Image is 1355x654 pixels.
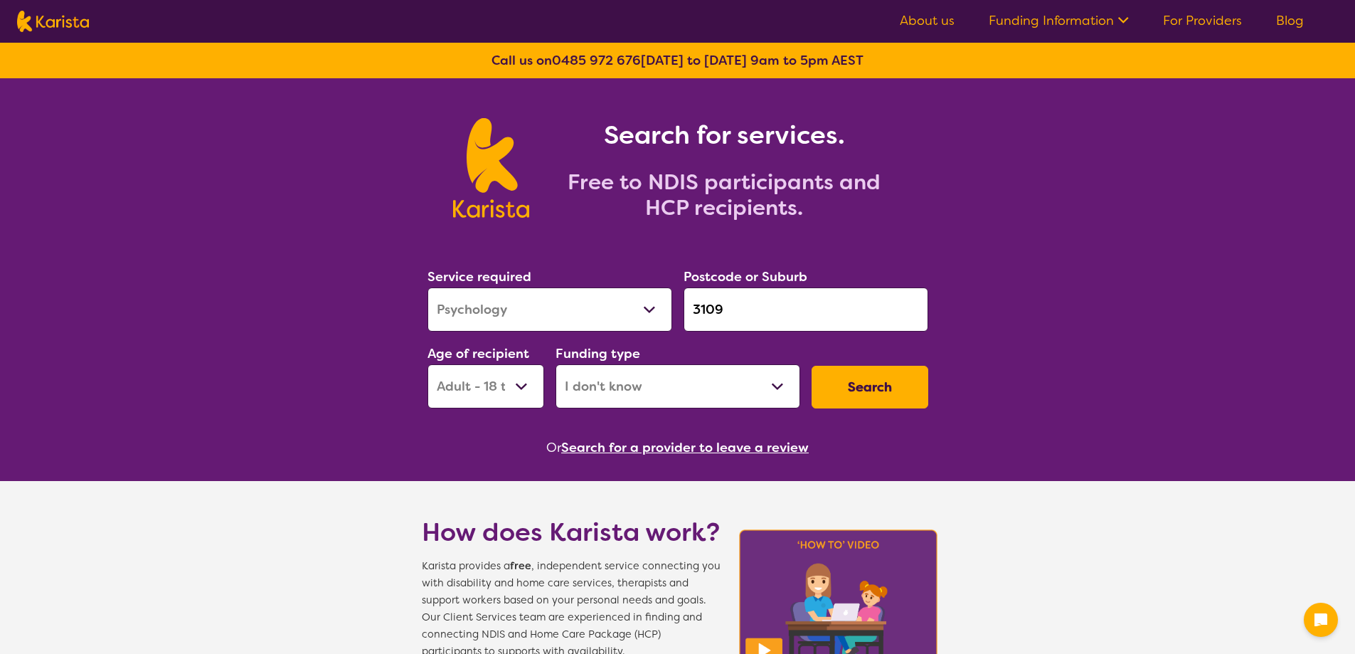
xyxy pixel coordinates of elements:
[546,118,902,152] h1: Search for services.
[812,366,928,408] button: Search
[546,437,561,458] span: Or
[17,11,89,32] img: Karista logo
[510,559,531,573] b: free
[989,12,1129,29] a: Funding Information
[453,118,529,218] img: Karista logo
[422,515,721,549] h1: How does Karista work?
[684,268,807,285] label: Postcode or Suburb
[556,345,640,362] label: Funding type
[491,52,864,69] b: Call us on [DATE] to [DATE] 9am to 5pm AEST
[1163,12,1242,29] a: For Providers
[561,437,809,458] button: Search for a provider to leave a review
[552,52,641,69] a: 0485 972 676
[546,169,902,221] h2: Free to NDIS participants and HCP recipients.
[1276,12,1304,29] a: Blog
[684,288,928,332] input: Type
[900,12,955,29] a: About us
[427,268,531,285] label: Service required
[427,345,529,362] label: Age of recipient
